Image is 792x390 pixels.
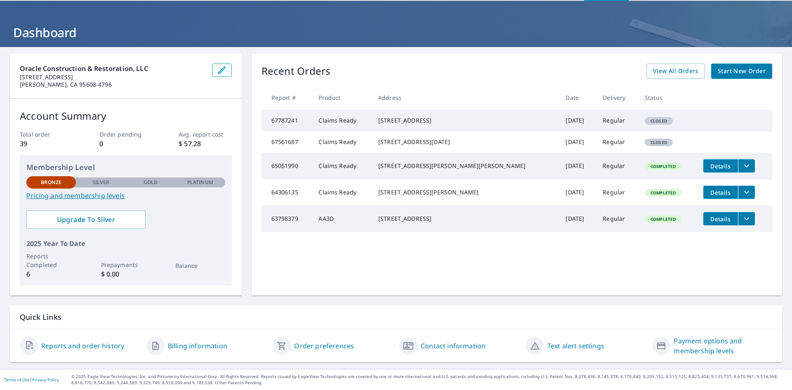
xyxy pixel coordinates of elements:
[738,159,755,173] button: filesDropdownBtn-65051990
[559,179,596,206] td: [DATE]
[547,341,604,351] a: Text alert settings
[559,131,596,153] td: [DATE]
[71,373,788,386] p: © 2025 Eagle View Technologies, Inc. and Pictometry International Corp. All Rights Reserved. Repo...
[674,336,772,356] a: Payment options and membership levels
[378,162,552,170] div: [STREET_ADDRESS][PERSON_NAME][PERSON_NAME]
[738,212,755,225] button: filesDropdownBtn-63798379
[596,179,638,206] td: Regular
[312,85,372,110] th: Product
[559,206,596,232] td: [DATE]
[421,341,486,351] a: Contact information
[708,189,733,196] span: Details
[646,64,705,79] a: View All Orders
[4,377,30,383] a: Terms of Use
[646,216,681,222] span: Completed
[378,215,552,223] div: [STREET_ADDRESS]
[718,66,766,76] span: Start New Order
[559,153,596,179] td: [DATE]
[646,118,672,124] span: Closed
[20,73,205,81] p: [STREET_ADDRESS]
[26,269,76,279] p: 6
[312,206,372,232] td: AA3D
[99,130,152,139] p: Order pending
[294,341,354,351] a: Order preferences
[312,110,372,131] td: Claims Ready
[378,188,552,196] div: [STREET_ADDRESS][PERSON_NAME]
[378,138,552,146] div: [STREET_ADDRESS][DATE]
[646,163,681,169] span: Completed
[262,179,312,206] td: 64306135
[101,260,151,269] p: Prepayments
[262,206,312,232] td: 63798379
[596,110,638,131] td: Regular
[703,186,738,199] button: detailsBtn-64306135
[99,139,152,149] p: 0
[20,130,73,139] p: Total order
[175,261,225,270] p: Balance
[646,190,681,196] span: Completed
[312,179,372,206] td: Claims Ready
[20,109,232,123] p: Account Summary
[312,131,372,153] td: Claims Ready
[26,239,225,248] p: 2025 Year To Date
[708,162,733,170] span: Details
[738,186,755,199] button: filesDropdownBtn-64306135
[262,64,331,79] p: Recent Orders
[20,312,772,322] p: Quick Links
[26,210,146,229] a: Upgrade To Silver
[703,212,738,225] button: detailsBtn-63798379
[20,81,205,88] p: [PERSON_NAME], CA 95608-4796
[92,179,110,186] p: Silver
[703,159,738,173] button: detailsBtn-65051990
[312,153,372,179] td: Claims Ready
[596,85,638,110] th: Delivery
[179,130,231,139] p: Avg. report cost
[646,139,672,145] span: Closed
[20,139,73,149] p: 39
[26,162,225,173] p: Membership Level
[10,24,782,41] h1: Dashboard
[33,215,139,224] span: Upgrade To Silver
[20,64,205,73] p: Oracle Construction & Restoration, LLC
[708,215,733,223] span: Details
[168,341,227,351] a: Billing information
[596,153,638,179] td: Regular
[596,131,638,153] td: Regular
[41,341,124,351] a: Reports and order history
[638,85,697,110] th: Status
[711,64,772,79] a: Start New Order
[559,85,596,110] th: Date
[262,131,312,153] td: 67561687
[26,252,76,269] p: Reports Completed
[653,66,698,76] span: View All Orders
[372,85,559,110] th: Address
[26,191,225,201] a: Pricing and membership levels
[32,377,59,383] a: Privacy Policy
[41,179,61,186] p: Bronze
[179,139,231,149] p: $ 57.28
[187,179,213,186] p: Platinum
[596,206,638,232] td: Regular
[262,85,312,110] th: Report #
[559,110,596,131] td: [DATE]
[4,377,59,382] p: |
[144,179,158,186] p: Gold
[262,153,312,179] td: 65051990
[101,269,151,279] p: $ 0.00
[262,110,312,131] td: 67787241
[378,116,552,125] div: [STREET_ADDRESS]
